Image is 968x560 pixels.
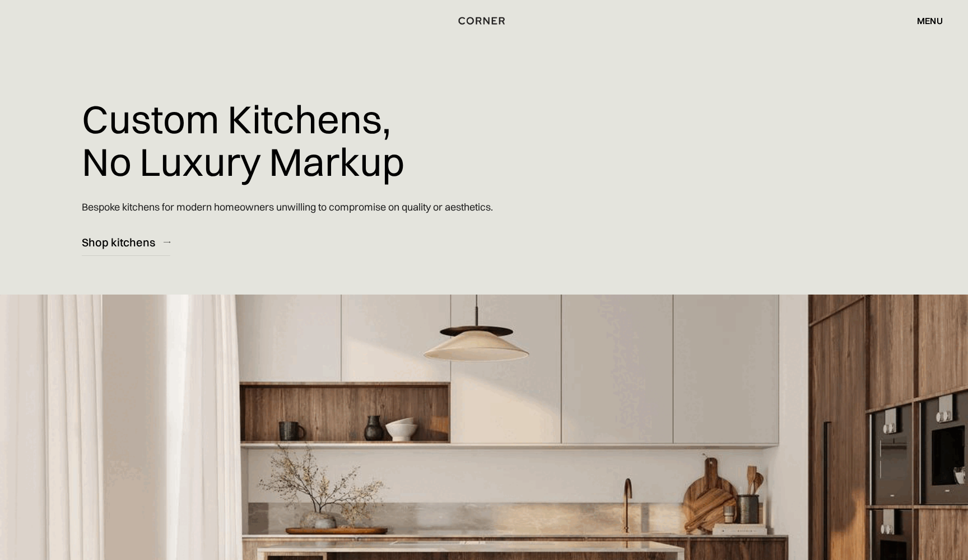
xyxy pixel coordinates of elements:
a: Shop kitchens [82,228,170,256]
div: menu [906,11,943,30]
a: home [442,13,526,28]
div: menu [917,16,943,25]
h1: Custom Kitchens, No Luxury Markup [82,90,404,191]
p: Bespoke kitchens for modern homeowners unwilling to compromise on quality or aesthetics. [82,191,493,223]
div: Shop kitchens [82,235,155,250]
